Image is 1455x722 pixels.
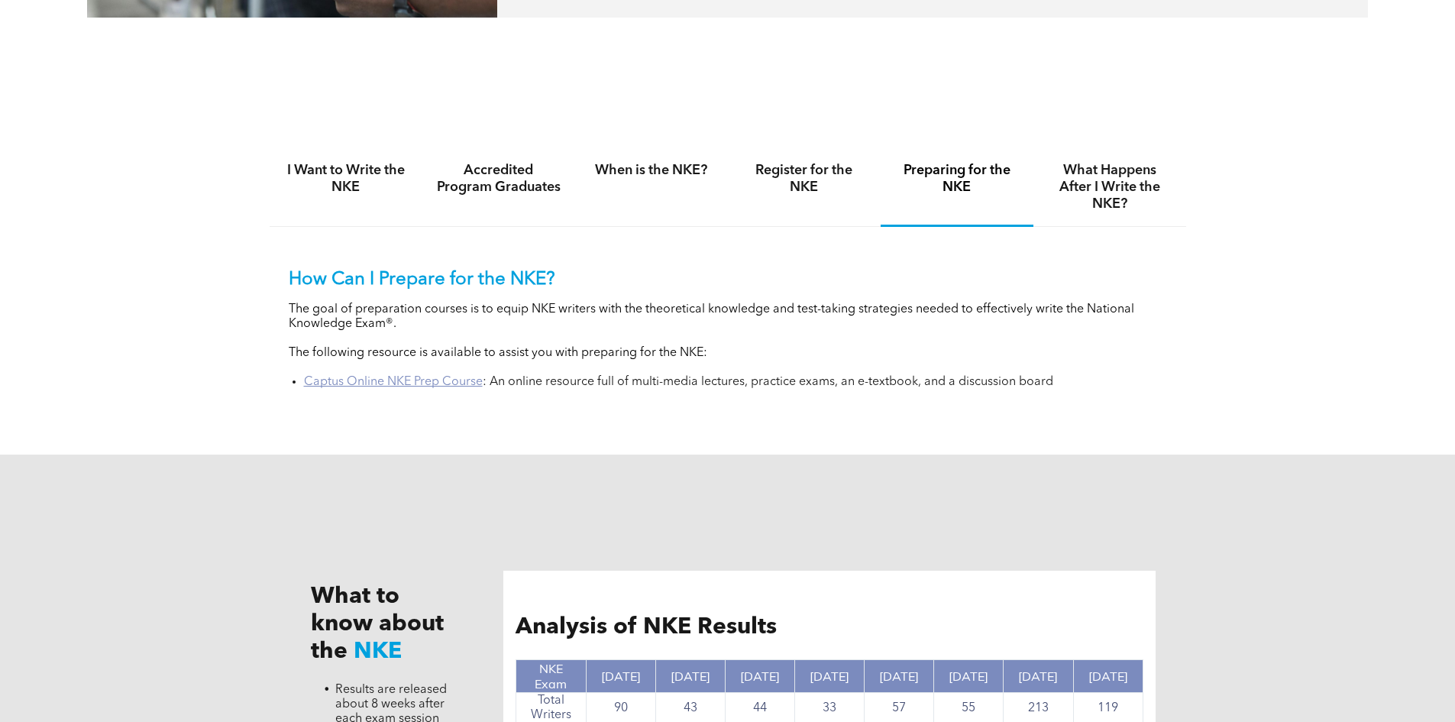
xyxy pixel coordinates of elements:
[655,660,725,693] th: [DATE]
[894,162,1020,196] h4: Preparing for the NKE
[1047,162,1172,212] h4: What Happens After I Write the NKE?
[311,585,444,663] span: What to know about the
[516,660,586,693] th: NKE Exam
[516,616,777,639] span: Analysis of NKE Results
[586,660,655,693] th: [DATE]
[304,376,483,388] a: Captus Online NKE Prep Course
[289,269,1167,291] p: How Can I Prepare for the NKE?
[436,162,561,196] h4: Accredited Program Graduates
[865,660,934,693] th: [DATE]
[742,162,867,196] h4: Register for the NKE
[589,162,714,179] h4: When is the NKE?
[289,346,1167,361] p: The following resource is available to assist you with preparing for the NKE:
[1073,660,1143,693] th: [DATE]
[934,660,1004,693] th: [DATE]
[354,640,402,663] span: NKE
[794,660,864,693] th: [DATE]
[304,375,1167,390] li: : An online resource full of multi-media lectures, practice exams, an e-textbook, and a discussio...
[289,303,1167,332] p: The goal of preparation courses is to equip NKE writers with the theoretical knowledge and test-t...
[283,162,409,196] h4: I Want to Write the NKE
[1004,660,1073,693] th: [DATE]
[725,660,794,693] th: [DATE]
